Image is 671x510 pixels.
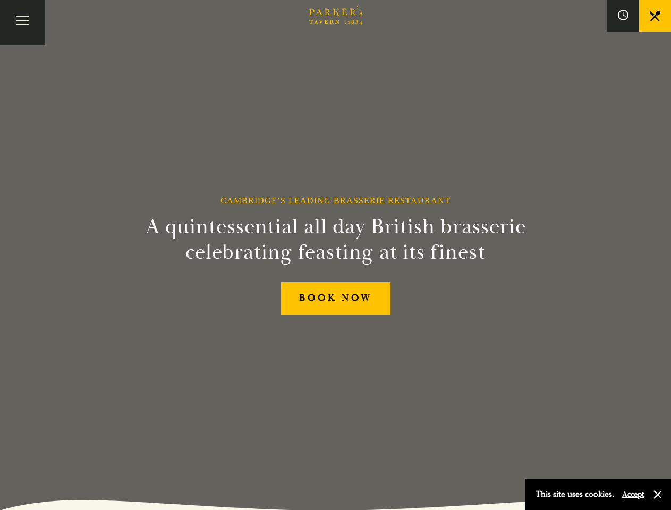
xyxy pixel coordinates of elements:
h1: Cambridge’s Leading Brasserie Restaurant [220,195,451,206]
button: Accept [622,489,644,499]
button: Close and accept [652,489,663,500]
h2: A quintessential all day British brasserie celebrating feasting at its finest [94,214,578,265]
a: BOOK NOW [281,282,390,314]
p: This site uses cookies. [536,487,614,502]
